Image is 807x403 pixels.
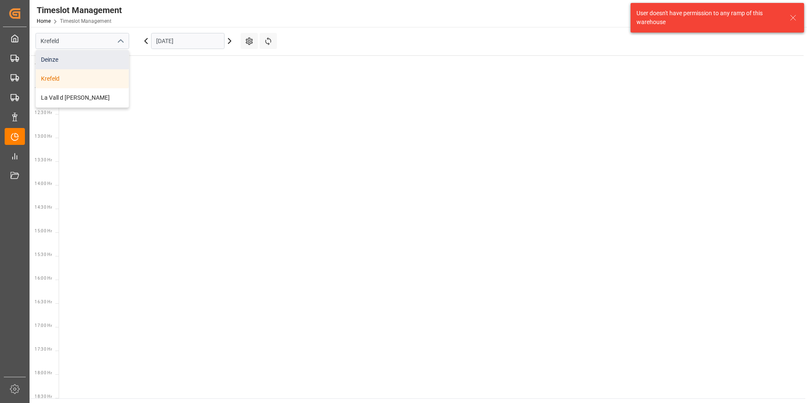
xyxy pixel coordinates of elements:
[35,347,52,351] span: 17:30 Hr
[35,229,52,233] span: 15:00 Hr
[35,33,129,49] input: Type to search/select
[35,110,52,115] span: 12:30 Hr
[37,4,122,16] div: Timeslot Management
[114,35,126,48] button: close menu
[35,87,52,91] span: 12:00 Hr
[35,323,52,328] span: 17:00 Hr
[35,252,52,257] span: 15:30 Hr
[35,134,52,139] span: 13:00 Hr
[35,158,52,162] span: 13:30 Hr
[35,276,52,280] span: 16:00 Hr
[37,18,51,24] a: Home
[35,63,52,68] span: 11:30 Hr
[151,33,225,49] input: DD.MM.YYYY
[35,300,52,304] span: 16:30 Hr
[35,370,52,375] span: 18:00 Hr
[36,88,129,107] div: La Vall d [PERSON_NAME]
[36,50,129,69] div: Deinze
[636,9,782,27] div: User doesn't have permission to any ramp of this warehouse
[35,205,52,210] span: 14:30 Hr
[35,394,52,399] span: 18:30 Hr
[35,181,52,186] span: 14:00 Hr
[36,69,129,88] div: Krefeld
